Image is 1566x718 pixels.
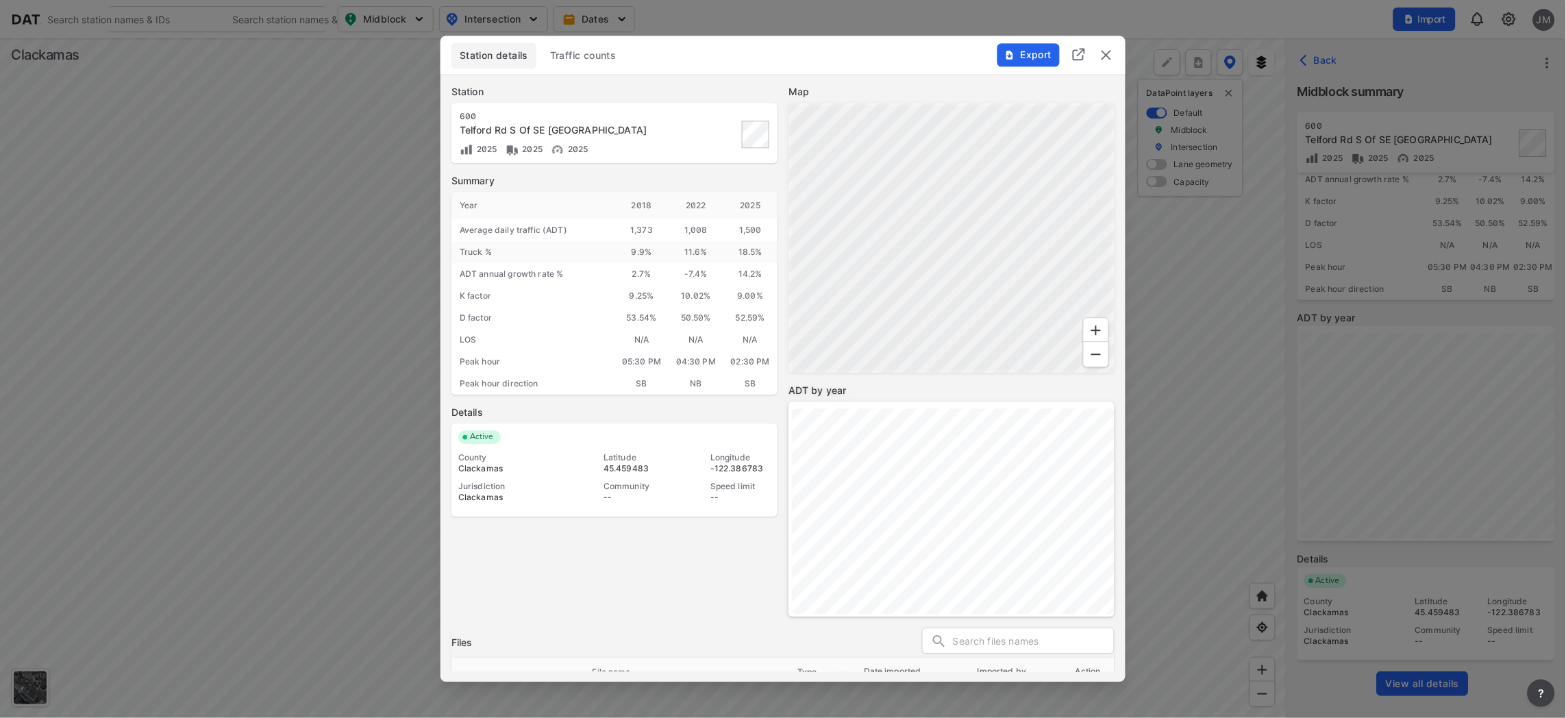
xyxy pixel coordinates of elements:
div: 52.59% [723,307,778,329]
div: -- [604,492,664,503]
div: Speed limit [710,481,771,492]
th: Imported by [936,658,1069,685]
div: County [458,452,557,463]
div: Zoom Out [1083,341,1109,367]
button: more [1528,680,1555,707]
div: 50.50% [669,307,723,329]
label: Map [788,85,1115,99]
div: 45.459483 [604,463,664,474]
span: 2025 [519,145,543,155]
div: Average daily traffic (ADT) [451,219,614,241]
div: 2018 [614,192,669,219]
span: Type [797,666,835,678]
div: K factor [451,285,614,307]
label: Details [451,406,778,419]
div: N/A [614,329,669,351]
div: Telford Rd S Of SE 267th Ave [460,123,669,137]
span: 2025 [564,145,588,155]
th: Date imported [849,658,936,685]
div: 10.02% [669,285,723,307]
div: -- [710,492,771,503]
div: ADT annual growth rate % [451,263,614,285]
button: Export [997,43,1060,66]
div: SB [723,373,778,395]
div: Peak hour [451,351,614,373]
div: N/A [669,329,723,351]
img: full_screen.b7bf9a36.svg [1071,46,1087,62]
div: 1,008 [669,219,723,241]
div: 600 [460,111,669,122]
div: Jurisdiction [458,481,557,492]
div: Peak hour direction [451,373,614,395]
div: D factor [451,307,614,329]
label: Summary [451,174,778,188]
div: 04:30 PM [669,351,723,373]
span: ? [1536,685,1547,702]
div: 53.54% [614,307,669,329]
span: Export [1005,48,1051,62]
svg: Zoom Out [1088,346,1104,362]
th: Action [1068,658,1108,685]
button: delete [1098,47,1115,63]
div: 1,500 [723,219,778,241]
div: 2025 [723,192,778,219]
label: Station [451,85,778,99]
div: basic tabs example [451,42,1115,69]
div: Longitude [710,452,771,463]
div: Community [604,481,664,492]
img: close.efbf2170.svg [1098,47,1115,63]
span: Station details [460,49,528,62]
div: -122.386783 [710,463,771,474]
div: SB [614,373,669,395]
span: Active [464,430,501,444]
label: ADT by year [788,384,1115,397]
img: Vehicle class [506,143,519,157]
div: LOS [451,329,614,351]
div: Truck % [451,241,614,263]
img: File%20-%20Download.70cf71cd.svg [1004,49,1015,60]
div: Year [451,192,614,219]
div: 9.25% [614,285,669,307]
div: NB [669,373,723,395]
div: 9.00% [723,285,778,307]
div: Zoom In [1083,317,1109,343]
div: 14.2 % [723,263,778,285]
div: 11.6 % [669,241,723,263]
div: Clackamas [458,492,557,503]
div: 2022 [669,192,723,219]
div: Clackamas [458,463,557,474]
input: Search files names [953,631,1114,652]
img: Volume count [460,143,473,157]
div: 9.9 % [614,241,669,263]
div: 05:30 PM [614,351,669,373]
div: 1,373 [614,219,669,241]
span: Traffic counts [550,49,617,62]
h3: Files [451,636,473,649]
div: 18.5 % [723,241,778,263]
img: Vehicle speed [551,143,564,157]
span: File name [593,666,649,678]
span: 2025 [473,145,497,155]
div: 02:30 PM [723,351,778,373]
div: 2.7 % [614,263,669,285]
div: N/A [723,329,778,351]
div: Latitude [604,452,664,463]
svg: Zoom In [1088,322,1104,338]
div: -7.4 % [669,263,723,285]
